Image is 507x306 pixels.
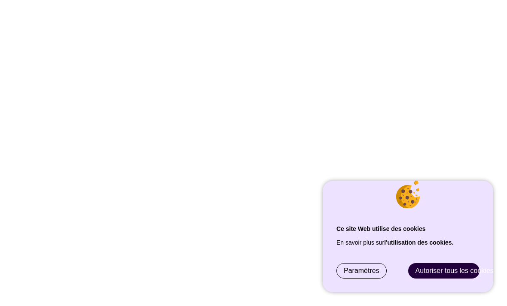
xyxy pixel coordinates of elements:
p: En savoir plus sur [336,236,480,249]
span: Paramètres [344,267,379,275]
a: l'utilisation des cookies. [384,239,453,246]
strong: Ce site Web utilise des cookies [336,225,425,232]
span: Autoriser tous les cookies [415,267,494,274]
a: Paramètres [337,264,386,278]
a: Autoriser tous les cookies [409,264,501,278]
